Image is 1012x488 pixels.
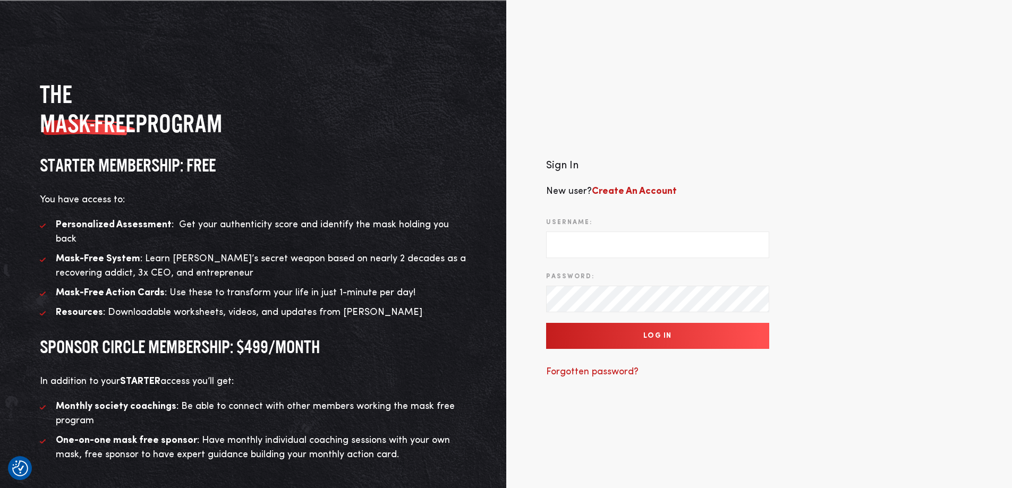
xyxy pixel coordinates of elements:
strong: One-on-one mask free sponsor [56,435,197,445]
a: Forgotten password? [546,367,639,376]
strong: STARTER [120,376,160,386]
img: Revisit consent button [12,460,28,476]
h3: SPONSOR CIRCLE MEMBERSHIP: $499/MONTH [40,336,466,358]
span: : Learn [PERSON_NAME]’s secret weapon based on nearly 2 decades as a recovering addict, 3x CEO, a... [56,254,466,278]
li: : Be able to connect with other members working the mask free program [40,399,466,428]
span: MASK-FREE [40,109,135,138]
label: Username: [546,218,592,227]
h2: The program [40,80,466,138]
p: You have access to: [40,193,466,207]
a: Create An Account [592,186,677,196]
label: Password: [546,272,594,281]
strong: Mask-Free System [56,254,140,263]
span: Sign In [546,160,579,171]
input: Log In [546,323,769,349]
h3: STARTER MEMBERSHIP: FREE [40,154,466,177]
strong: Mask-Free Action Cards [56,288,165,297]
button: Consent Preferences [12,460,28,476]
strong: Personalized Assessment [56,220,172,229]
span: New user? [546,186,677,196]
span: : Get your authenticity score and identify the mask holding you back [56,220,449,244]
strong: Resources [56,307,103,317]
p: In addition to your access you’ll get: [40,374,466,389]
span: : Downloadable worksheets, videos, and updates from [PERSON_NAME] [56,307,422,317]
li: : Have monthly individual coaching sessions with your own mask, free sponsor to have expert guida... [40,433,466,462]
span: : Use these to transform your life in just 1-minute per day! [56,288,415,297]
strong: Monthly society coachings [56,401,176,411]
